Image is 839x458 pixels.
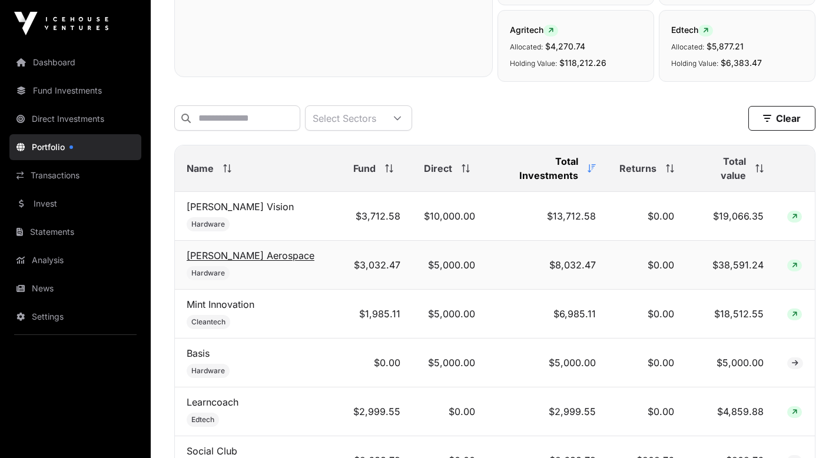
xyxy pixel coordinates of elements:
span: $118,212.26 [559,58,606,68]
span: Direct [424,161,452,175]
a: Analysis [9,247,141,273]
a: [PERSON_NAME] Aerospace [187,250,314,261]
a: Basis [187,347,210,359]
span: Edtech [671,25,713,35]
div: Select Sectors [306,106,383,130]
span: Name [187,161,214,175]
td: $0.00 [412,387,487,436]
td: $5,000.00 [412,241,487,290]
span: Total value [698,154,746,182]
span: Cleantech [191,317,225,327]
td: $5,000.00 [412,338,487,387]
td: $38,591.24 [686,241,775,290]
td: $19,066.35 [686,192,775,241]
span: $6,383.47 [721,58,762,68]
span: Allocated: [510,42,543,51]
a: Invest [9,191,141,217]
span: $4,270.74 [545,41,585,51]
a: Transactions [9,162,141,188]
a: Dashboard [9,49,141,75]
a: News [9,276,141,301]
span: Holding Value: [671,59,718,68]
span: Holding Value: [510,59,557,68]
td: $1,985.11 [341,290,412,338]
td: $18,512.55 [686,290,775,338]
td: $13,712.58 [487,192,608,241]
a: Learncoach [187,396,238,408]
span: Returns [619,161,656,175]
span: Hardware [191,220,225,229]
td: $5,000.00 [412,290,487,338]
span: Fund [353,161,376,175]
td: $0.00 [608,241,686,290]
a: Social Club [187,445,237,457]
iframe: Chat Widget [780,401,839,458]
td: $6,985.11 [487,290,608,338]
span: Total Investments [499,154,578,182]
a: Statements [9,219,141,245]
td: $2,999.55 [341,387,412,436]
td: $3,032.47 [341,241,412,290]
a: Mint Innovation [187,298,254,310]
td: $0.00 [608,338,686,387]
td: $5,000.00 [487,338,608,387]
td: $0.00 [608,387,686,436]
td: $0.00 [608,192,686,241]
a: Portfolio [9,134,141,160]
a: [PERSON_NAME] Vision [187,201,294,213]
td: $3,712.58 [341,192,412,241]
td: $0.00 [608,290,686,338]
span: $5,877.21 [707,41,744,51]
span: Agritech [510,25,558,35]
a: Direct Investments [9,106,141,132]
td: $5,000.00 [686,338,775,387]
button: Clear [748,106,815,131]
span: Hardware [191,268,225,278]
img: Icehouse Ventures Logo [14,12,108,35]
span: Hardware [191,366,225,376]
a: Fund Investments [9,78,141,104]
td: $0.00 [341,338,412,387]
td: $8,032.47 [487,241,608,290]
span: Allocated: [671,42,704,51]
span: Edtech [191,415,214,424]
td: $2,999.55 [487,387,608,436]
td: $10,000.00 [412,192,487,241]
a: Settings [9,304,141,330]
td: $4,859.88 [686,387,775,436]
